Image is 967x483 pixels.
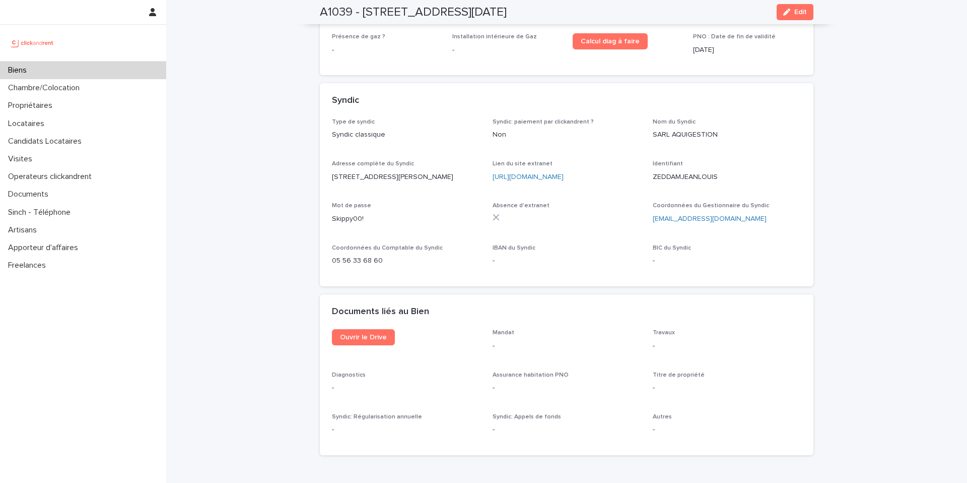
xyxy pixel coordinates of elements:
h2: Syndic [332,95,359,106]
a: [EMAIL_ADDRESS][DOMAIN_NAME] [653,215,767,222]
p: Apporteur d'affaires [4,243,86,253]
span: Ouvrir le Drive [340,334,387,341]
p: - [653,383,801,393]
p: ZEDDAMJEANLOUIS [653,172,801,183]
p: Locataires [4,119,52,129]
p: Operateurs clickandrent [4,172,100,182]
span: Assurance habitation PNO [493,372,569,378]
span: BIC du Syndic [653,245,691,251]
p: - [653,425,801,435]
span: Installation intérieure de Gaz [452,34,537,40]
p: - [493,425,641,435]
p: - [452,45,561,55]
span: Titre de propriété [653,372,705,378]
p: - [493,256,641,266]
p: Documents [4,190,56,199]
p: - [653,256,801,266]
span: Nom du Syndic [653,119,696,125]
p: - [332,383,480,393]
p: Biens [4,66,35,75]
p: 05 56 33 68 60 [332,256,480,266]
h2: Documents liés au Bien [332,307,429,318]
p: [DATE] [693,45,801,55]
p: Chambre/Colocation [4,83,88,93]
a: [URL][DOMAIN_NAME] [493,173,564,180]
span: Syndic: paiement par clickandrent ? [493,119,594,125]
p: - [493,341,641,351]
span: Lien du site extranet [493,161,552,167]
span: Coordonnées du Gestionnaire du Syndic [653,203,769,209]
p: Candidats Locataires [4,137,90,146]
span: PNO : Date de fin de validité [693,34,776,40]
span: Adresse complète du Syndic [332,161,414,167]
span: Edit [794,9,807,16]
p: Propriétaires [4,101,60,110]
span: Syndic: Régularisation annuelle [332,414,422,420]
span: Travaux [653,330,675,336]
span: Calcul diag à faire [581,38,640,45]
p: Non [493,130,641,140]
img: UCB0brd3T0yccxBKYDjQ [8,33,57,53]
p: Artisans [4,225,45,235]
span: Syndic: Appels de fonds [493,414,561,420]
p: Visites [4,154,40,164]
p: - [493,383,641,393]
span: Coordonnées du Comptable du Syndic [332,245,443,251]
span: Type de syndic [332,119,375,125]
p: Freelances [4,261,54,270]
p: Sinch - Téléphone [4,208,79,217]
button: Edit [777,4,813,20]
span: Autres [653,414,672,420]
a: Ouvrir le Drive [332,329,395,345]
span: Diagnostics [332,372,366,378]
p: - [332,425,480,435]
span: Présence de gaz ? [332,34,385,40]
p: - [653,341,801,351]
p: SARL AQUIGESTION [653,130,801,140]
p: [STREET_ADDRESS][PERSON_NAME] [332,172,480,183]
span: Mandat [493,330,514,336]
span: IBAN du Syndic [493,245,535,251]
span: Identifiant [653,161,683,167]
p: - [332,45,440,55]
a: Calcul diag à faire [573,33,648,49]
span: Absence d'extranet [493,203,549,209]
p: Skippy00! [332,214,480,224]
p: Syndic classique [332,130,480,140]
span: Mot de passe [332,203,371,209]
h2: A1039 - [STREET_ADDRESS][DATE] [320,5,507,20]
